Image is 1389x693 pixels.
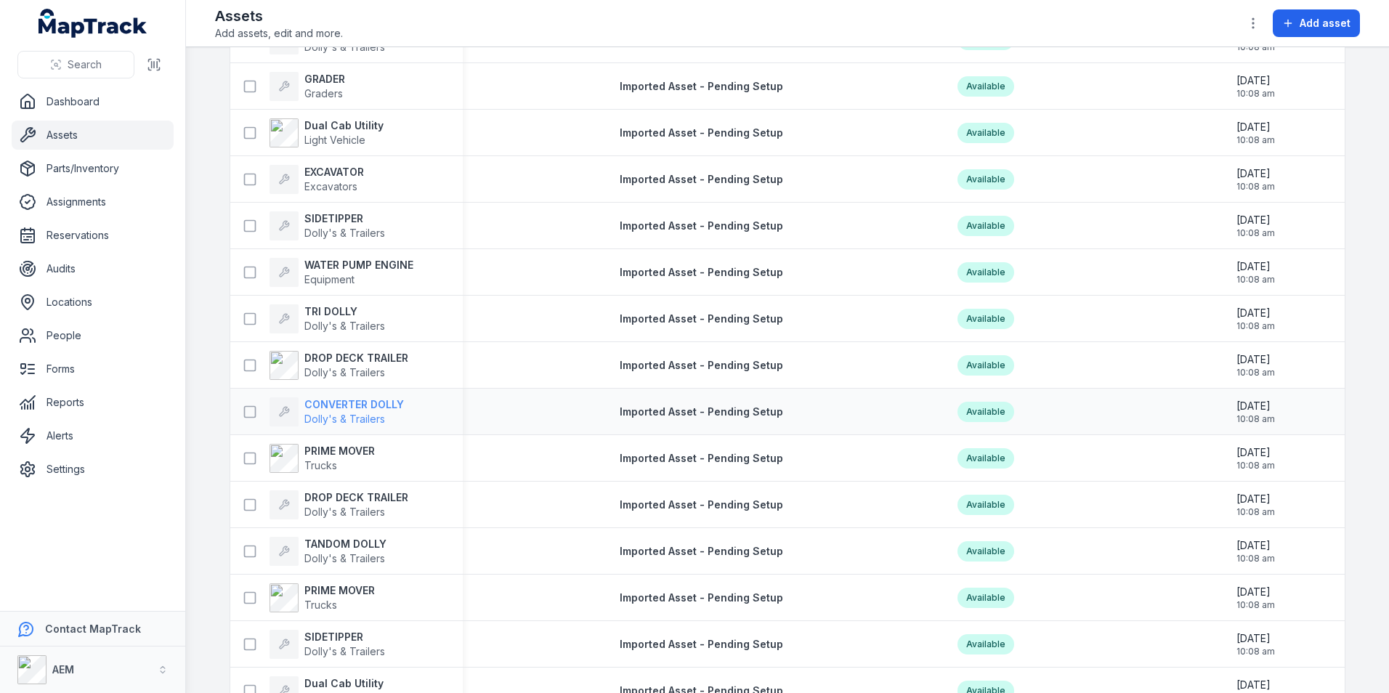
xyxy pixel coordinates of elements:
span: 10:08 am [1236,506,1275,518]
div: Available [957,402,1014,422]
a: Audits [12,254,174,283]
strong: PRIME MOVER [304,583,375,598]
div: Available [957,76,1014,97]
div: Available [957,216,1014,236]
a: Imported Asset - Pending Setup [620,544,783,559]
a: TRI DOLLYDolly's & Trailers [270,304,385,333]
a: Dual Cab UtilityLight Vehicle [270,118,384,147]
span: Imported Asset - Pending Setup [620,359,783,371]
span: Imported Asset - Pending Setup [620,312,783,325]
strong: WATER PUMP ENGINE [304,258,413,272]
a: Forms [12,354,174,384]
a: Imported Asset - Pending Setup [620,637,783,652]
span: [DATE] [1236,306,1275,320]
a: Imported Asset - Pending Setup [620,79,783,94]
time: 20/08/2025, 10:08:45 am [1236,399,1275,425]
span: Imported Asset - Pending Setup [620,405,783,418]
span: Imported Asset - Pending Setup [620,452,783,464]
time: 20/08/2025, 10:08:45 am [1236,538,1275,564]
span: Dolly's & Trailers [304,645,385,657]
a: Imported Asset - Pending Setup [620,498,783,512]
div: Available [957,355,1014,376]
time: 20/08/2025, 10:08:45 am [1236,585,1275,611]
strong: Dual Cab Utility [304,676,384,691]
strong: Dual Cab Utility [304,118,384,133]
time: 20/08/2025, 10:08:45 am [1236,306,1275,332]
a: Imported Asset - Pending Setup [620,358,783,373]
span: [DATE] [1236,631,1275,646]
span: 10:08 am [1236,88,1275,100]
strong: GRADER [304,72,345,86]
span: 10:08 am [1236,227,1275,239]
span: Dolly's & Trailers [304,41,385,53]
span: Add assets, edit and more. [215,26,343,41]
strong: TRI DOLLY [304,304,385,319]
a: Imported Asset - Pending Setup [620,451,783,466]
a: TANDOM DOLLYDolly's & Trailers [270,537,386,566]
span: Trucks [304,599,337,611]
h2: Assets [215,6,343,26]
a: Settings [12,455,174,484]
span: Graders [304,87,343,100]
span: [DATE] [1236,73,1275,88]
a: PRIME MOVERTrucks [270,444,375,473]
a: SIDETIPPERDolly's & Trailers [270,211,385,240]
div: Available [957,262,1014,283]
span: Trucks [304,459,337,471]
time: 20/08/2025, 10:08:45 am [1236,259,1275,285]
span: Imported Asset - Pending Setup [620,80,783,92]
a: People [12,321,174,350]
span: Dolly's & Trailers [304,413,385,425]
div: Available [957,169,1014,190]
span: [DATE] [1236,585,1275,599]
span: Imported Asset - Pending Setup [620,173,783,185]
a: Assets [12,121,174,150]
span: [DATE] [1236,538,1275,553]
span: [DATE] [1236,399,1275,413]
a: Dashboard [12,87,174,116]
span: 10:08 am [1236,367,1275,378]
span: [DATE] [1236,445,1275,460]
a: GRADERGraders [270,72,345,101]
a: Imported Asset - Pending Setup [620,172,783,187]
time: 20/08/2025, 10:08:45 am [1236,445,1275,471]
a: Imported Asset - Pending Setup [620,591,783,605]
strong: SIDETIPPER [304,211,385,226]
time: 20/08/2025, 10:08:45 am [1236,166,1275,192]
span: [DATE] [1236,213,1275,227]
div: Available [957,309,1014,329]
a: DROP DECK TRAILERDolly's & Trailers [270,351,408,380]
button: Add asset [1273,9,1360,37]
div: Available [957,495,1014,515]
span: 10:08 am [1236,181,1275,192]
a: Assignments [12,187,174,216]
strong: CONVERTER DOLLY [304,397,404,412]
span: Imported Asset - Pending Setup [620,219,783,232]
strong: PRIME MOVER [304,444,375,458]
span: Imported Asset - Pending Setup [620,126,783,139]
button: Search [17,51,134,78]
div: Available [957,541,1014,562]
strong: TANDOM DOLLY [304,537,386,551]
span: Dolly's & Trailers [304,552,385,564]
a: Imported Asset - Pending Setup [620,265,783,280]
a: DROP DECK TRAILERDolly's & Trailers [270,490,408,519]
a: Imported Asset - Pending Setup [620,126,783,140]
a: CONVERTER DOLLYDolly's & Trailers [270,397,404,426]
time: 20/08/2025, 10:08:45 am [1236,120,1275,146]
span: [DATE] [1236,259,1275,274]
a: Alerts [12,421,174,450]
time: 20/08/2025, 10:08:45 am [1236,492,1275,518]
span: Imported Asset - Pending Setup [620,266,783,278]
span: Dolly's & Trailers [304,506,385,518]
span: 10:08 am [1236,320,1275,332]
time: 20/08/2025, 10:08:45 am [1236,73,1275,100]
a: Imported Asset - Pending Setup [620,312,783,326]
span: 10:08 am [1236,413,1275,425]
time: 20/08/2025, 10:08:45 am [1236,631,1275,657]
span: 10:08 am [1236,460,1275,471]
span: Search [68,57,102,72]
span: 10:08 am [1236,646,1275,657]
span: Light Vehicle [304,134,365,146]
span: Excavators [304,180,357,192]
